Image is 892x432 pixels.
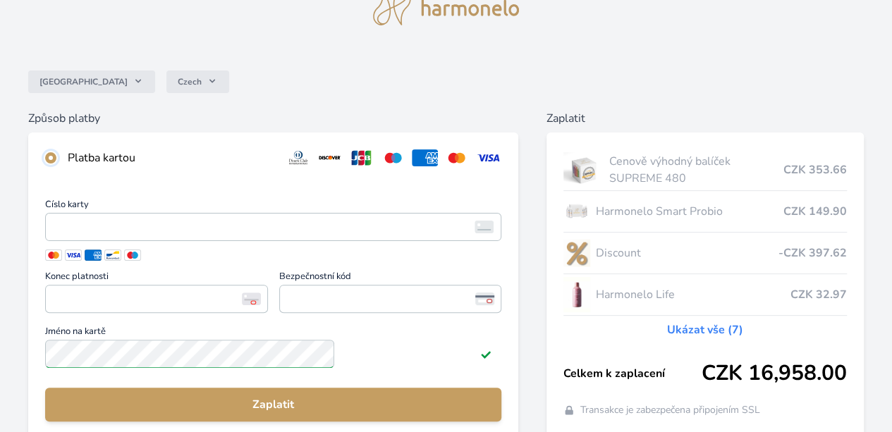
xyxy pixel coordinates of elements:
button: [GEOGRAPHIC_DATA] [28,70,155,93]
img: discount-lo.png [563,235,590,271]
span: [GEOGRAPHIC_DATA] [39,76,128,87]
span: CZK 149.90 [783,203,847,220]
img: diners.svg [286,149,312,166]
h6: Způsob platby [28,110,518,127]
a: Ukázat vše (7) [667,321,743,338]
img: jcb.svg [348,149,374,166]
span: Konec platnosti [45,272,268,285]
span: Číslo karty [45,200,501,213]
span: Transakce je zabezpečena připojením SSL [580,403,760,417]
span: CZK 353.66 [783,161,847,178]
div: Platba kartou [68,149,274,166]
img: maestro.svg [380,149,406,166]
span: Czech [178,76,202,87]
iframe: Iframe pro číslo karty [51,217,495,237]
iframe: Iframe pro bezpečnostní kód [286,289,496,309]
img: discover.svg [317,149,343,166]
img: visa.svg [475,149,501,166]
span: CZK 32.97 [790,286,847,303]
button: Zaplatit [45,388,501,421]
img: Box-6-lahvi-SMART-PROBIO-1_(1)-lo.png [563,194,590,229]
img: CLEAN_LIFE_se_stinem_x-lo.jpg [563,277,590,312]
span: Bezpečnostní kód [279,272,502,285]
img: card [475,221,494,233]
img: amex.svg [412,149,438,166]
span: Discount [596,245,778,261]
span: Harmonelo Life [596,286,790,303]
span: CZK 16,958.00 [702,361,847,386]
input: Jméno na kartěPlatné pole [45,340,334,368]
img: mc.svg [444,149,470,166]
iframe: Iframe pro datum vypršení platnosti [51,289,262,309]
span: Cenově výhodný balíček SUPREME 480 [609,153,783,187]
button: Czech [166,70,229,93]
span: Zaplatit [56,396,490,413]
img: Konec platnosti [242,292,261,305]
span: Harmonelo Smart Probio [596,203,783,220]
span: Celkem k zaplacení [563,365,702,382]
span: Jméno na kartě [45,327,501,340]
span: -CZK 397.62 [778,245,847,261]
img: supreme.jpg [563,152,604,187]
img: Platné pole [480,348,491,359]
h6: Zaplatit [546,110,864,127]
